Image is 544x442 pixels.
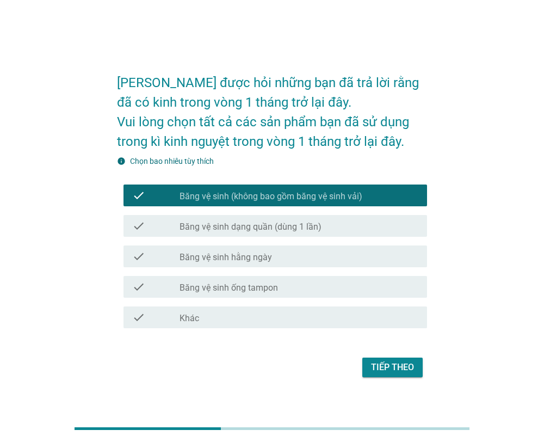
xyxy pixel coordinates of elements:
[180,313,199,324] label: Khác
[130,157,214,165] label: Chọn bao nhiêu tùy thích
[180,222,322,232] label: Băng vệ sinh dạng quần (dùng 1 lần)
[180,283,278,293] label: Băng vệ sinh ống tampon
[362,358,423,377] button: Tiếp theo
[180,191,362,202] label: Băng vệ sinh (không bao gồm băng vệ sinh vải)
[132,189,145,202] i: check
[371,361,414,374] div: Tiếp theo
[132,311,145,324] i: check
[132,250,145,263] i: check
[117,62,428,151] h2: [PERSON_NAME] được hỏi những bạn đã trả lời rằng đã có kinh trong vòng 1 tháng trở lại đây. Vui l...
[132,280,145,293] i: check
[132,219,145,232] i: check
[180,252,272,263] label: Băng vệ sinh hằng ngày
[117,157,126,165] i: info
